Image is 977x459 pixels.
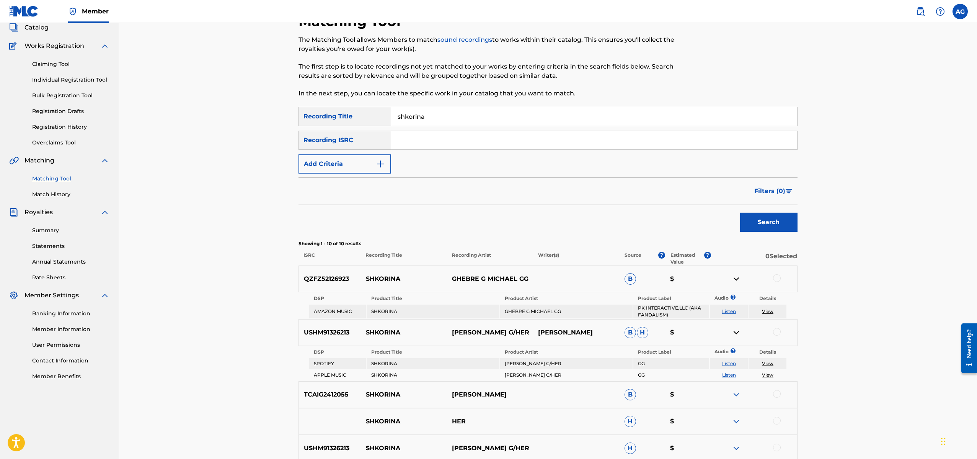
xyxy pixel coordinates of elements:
[633,347,709,357] th: Product Label
[625,327,636,338] span: B
[298,240,798,247] p: Showing 1 - 10 of 10 results
[24,156,54,165] span: Matching
[447,444,533,453] p: [PERSON_NAME] G/HER
[447,274,533,284] p: GHEBRE G MICHAEL GG
[665,274,711,284] p: $
[32,258,109,266] a: Annual Statements
[941,430,946,453] div: Drag
[360,252,447,266] p: Recording Title
[32,60,109,68] a: Claiming Tool
[732,328,741,337] img: contract
[750,182,798,201] button: Filters (0)
[500,305,633,318] td: GHEBRE G MICHAEL GG
[762,372,773,378] a: View
[732,417,741,426] img: expand
[32,92,109,100] a: Bulk Registration Tool
[665,328,711,337] p: $
[32,372,109,380] a: Member Benefits
[633,305,709,318] td: PK INTERACTIVE,LLC (AKA FANDALISM)
[299,328,361,337] p: USHM91326213
[309,347,366,357] th: DSP
[732,444,741,453] img: expand
[437,36,492,43] a: sound recordings
[665,417,711,426] p: $
[732,390,741,399] img: expand
[637,327,648,338] span: H
[9,291,18,300] img: Member Settings
[722,308,736,314] a: Listen
[360,417,447,426] p: SHKORINA
[32,123,109,131] a: Registration History
[298,154,391,174] button: Add Criteria
[936,7,945,16] img: help
[9,208,18,217] img: Royalties
[32,139,109,147] a: Overclaims Tool
[939,422,977,459] div: Chat Widget
[360,328,447,337] p: SHKORINA
[625,443,636,454] span: H
[32,242,109,250] a: Statements
[32,76,109,84] a: Individual Registration Tool
[916,7,925,16] img: search
[762,308,773,314] a: View
[100,41,109,51] img: expand
[732,274,741,284] img: contract
[100,291,109,300] img: expand
[953,4,968,19] div: User Menu
[32,107,109,115] a: Registration Drafts
[533,252,620,266] p: Writer(s)
[786,189,792,193] img: filter
[533,328,619,337] p: [PERSON_NAME]
[665,444,711,453] p: $
[9,41,19,51] img: Works Registration
[658,252,665,259] span: ?
[24,291,79,300] span: Member Settings
[722,372,736,378] a: Listen
[32,357,109,365] a: Contact Information
[309,293,366,304] th: DSP
[9,156,19,165] img: Matching
[100,156,109,165] img: expand
[367,293,499,304] th: Product Title
[9,23,49,32] a: CatalogCatalog
[625,389,636,400] span: B
[298,62,683,80] p: The first step is to locate recordings not yet matched to your works by entering criteria in the ...
[447,417,533,426] p: HER
[933,4,948,19] div: Help
[9,23,18,32] img: Catalog
[309,305,366,318] td: AMAZON MUSIC
[665,390,711,399] p: $
[625,416,636,427] span: H
[625,273,636,285] span: B
[299,444,361,453] p: USHM91326213
[710,295,719,302] p: Audio
[749,347,786,357] th: Details
[299,390,361,399] p: TCAIG2412055
[956,318,977,379] iframe: Resource Center
[500,358,633,369] td: [PERSON_NAME] G/HER
[24,208,53,217] span: Royalties
[704,252,711,259] span: ?
[376,159,385,169] img: 9d2ae6d4665cec9f34b9.svg
[711,252,798,266] p: 0 Selected
[298,107,798,236] form: Search Form
[633,358,709,369] td: GG
[367,370,499,380] td: SHKORINA
[360,274,447,284] p: SHKORINA
[100,208,109,217] img: expand
[762,361,773,366] a: View
[82,7,109,16] span: Member
[298,89,683,98] p: In the next step, you can locate the specific work in your catalog that you want to match.
[32,274,109,282] a: Rate Sheets
[447,328,533,337] p: [PERSON_NAME] G/HER
[913,4,928,19] a: Public Search
[722,361,736,366] a: Listen
[24,23,49,32] span: Catalog
[447,252,533,266] p: Recording Artist
[500,370,633,380] td: [PERSON_NAME] G/HER
[367,358,499,369] td: SHKORINA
